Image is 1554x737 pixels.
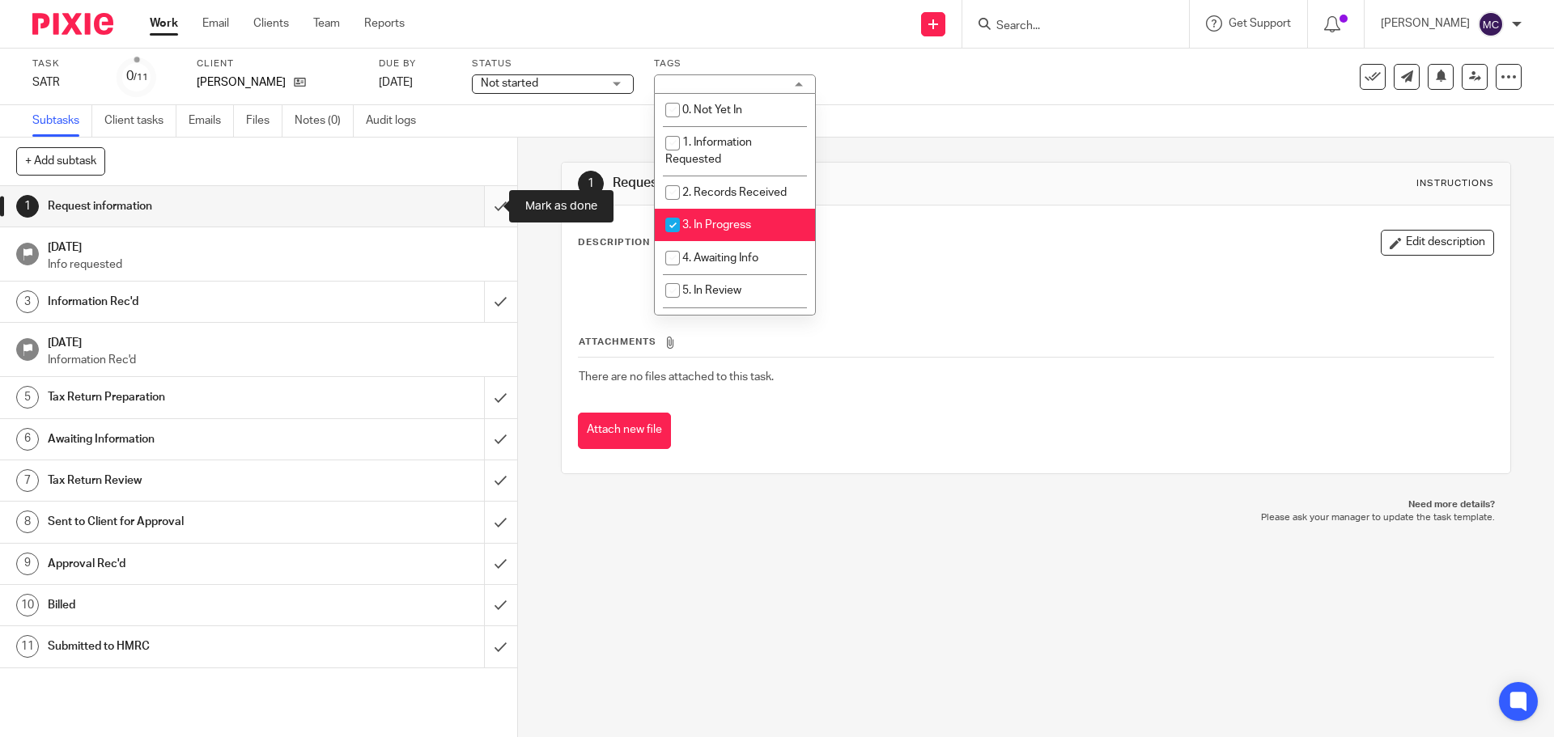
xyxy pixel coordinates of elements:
[1478,11,1504,37] img: svg%3E
[104,105,176,137] a: Client tasks
[364,15,405,32] a: Reports
[16,147,105,175] button: + Add subtask
[682,285,741,296] span: 5. In Review
[654,57,816,70] label: Tags
[16,290,39,313] div: 3
[313,15,340,32] a: Team
[579,337,656,346] span: Attachments
[48,552,328,576] h1: Approval Rec'd
[246,105,282,137] a: Files
[16,635,39,658] div: 11
[16,386,39,409] div: 5
[682,252,758,264] span: 4. Awaiting Info
[578,171,604,197] div: 1
[197,74,286,91] p: [PERSON_NAME]
[16,469,39,492] div: 7
[126,67,148,86] div: 0
[1381,15,1470,32] p: [PERSON_NAME]
[32,74,97,91] div: SATR
[48,510,328,534] h1: Sent to Client for Approval
[48,634,328,659] h1: Submitted to HMRC
[577,511,1494,524] p: Please ask your manager to update the task template.
[48,235,501,256] h1: [DATE]
[32,57,97,70] label: Task
[48,290,328,314] h1: Information Rec'd
[48,331,501,351] h1: [DATE]
[295,105,354,137] a: Notes (0)
[1416,177,1494,190] div: Instructions
[366,105,428,137] a: Audit logs
[150,15,178,32] a: Work
[577,498,1494,511] p: Need more details?
[16,195,39,218] div: 1
[682,219,751,231] span: 3. In Progress
[578,413,671,449] button: Attach new file
[1381,230,1494,256] button: Edit description
[379,77,413,88] span: [DATE]
[202,15,229,32] a: Email
[197,57,359,70] label: Client
[481,78,538,89] span: Not started
[682,104,742,116] span: 0. Not Yet In
[48,385,328,409] h1: Tax Return Preparation
[995,19,1140,34] input: Search
[32,13,113,35] img: Pixie
[32,105,92,137] a: Subtasks
[16,428,39,451] div: 6
[665,137,752,165] span: 1. Information Requested
[578,236,650,249] p: Description
[1229,18,1291,29] span: Get Support
[16,510,39,533] div: 8
[682,187,787,198] span: 2. Records Received
[48,593,328,617] h1: Billed
[472,57,634,70] label: Status
[48,427,328,451] h1: Awaiting Information
[48,256,501,273] p: Info requested
[579,371,774,383] span: There are no files attached to this task.
[613,175,1071,192] h1: Request information
[134,73,148,82] small: /11
[16,553,39,575] div: 9
[189,105,234,137] a: Emails
[48,468,328,493] h1: Tax Return Review
[16,594,39,616] div: 10
[253,15,289,32] a: Clients
[379,57,452,70] label: Due by
[48,352,501,368] p: Information Rec'd
[48,194,328,218] h1: Request information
